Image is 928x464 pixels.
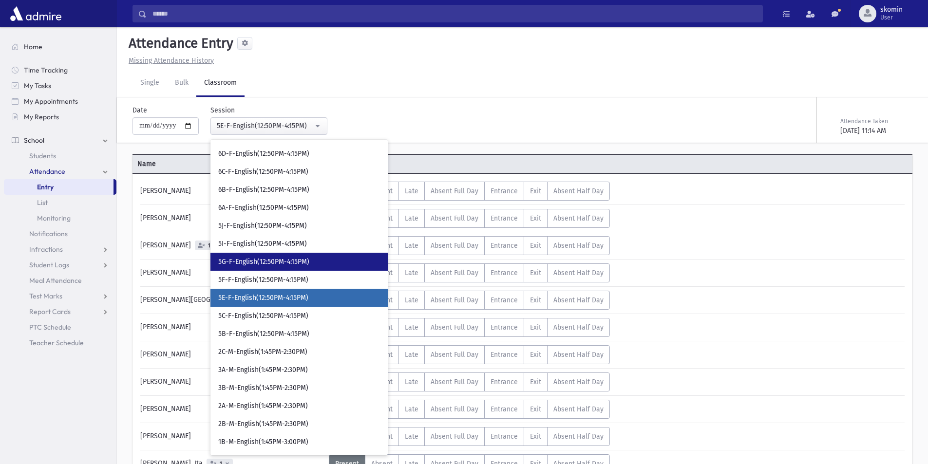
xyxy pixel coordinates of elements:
a: Meal Attendance [4,273,116,288]
span: Entrance [491,214,518,223]
span: Late [405,187,418,195]
span: Entrance [491,351,518,359]
div: AttTypes [329,263,610,282]
span: 2B-M-English(1:45PM-2:30PM) [218,419,308,429]
span: 1B-M-English(1:45PM-3:00PM) [218,437,308,447]
span: Absent Full Day [431,378,478,386]
a: Test Marks [4,288,116,304]
div: 5E-F-English(12:50PM-4:15PM) [217,121,313,131]
div: Attendance Taken [840,117,910,126]
span: My Appointments [24,97,78,106]
span: Late [405,323,418,332]
div: [PERSON_NAME] [135,345,329,364]
span: PTC Schedule [29,323,71,332]
span: Entrance [491,269,518,277]
span: Exit [530,241,541,250]
span: Absent Full Day [431,269,478,277]
span: Absent Full Day [431,241,478,250]
span: Absent Full Day [431,323,478,332]
div: [PERSON_NAME] [135,236,329,255]
span: Late [405,241,418,250]
span: Exit [530,405,541,413]
span: 5E-F-English(12:50PM-4:15PM) [218,293,308,303]
span: 2A-M-English(1:45PM-2:30PM) [218,401,308,411]
span: Exit [530,323,541,332]
span: Absent Half Day [553,351,604,359]
span: Absent Half Day [553,323,604,332]
div: [DATE] 11:14 AM [840,126,910,136]
span: My Tasks [24,81,51,90]
span: Absent Half Day [553,241,604,250]
span: Absent Full Day [431,296,478,304]
input: Search [147,5,762,22]
span: School [24,136,44,145]
div: AttTypes [329,236,610,255]
a: Infractions [4,241,116,257]
span: 6C-F-English(12:50PM-4:15PM) [218,167,308,177]
span: List [37,198,48,207]
div: AttTypes [329,400,610,419]
a: Bulk [167,70,196,97]
span: Exit [530,187,541,195]
div: [PERSON_NAME] [135,372,329,391]
a: Teacher Schedule [4,335,116,351]
div: AttTypes [329,372,610,391]
div: [PERSON_NAME] [135,182,329,201]
span: Absent Half Day [553,378,604,386]
div: AttTypes [329,345,610,364]
span: Name [133,159,327,169]
span: Entrance [491,241,518,250]
a: Attendance [4,164,116,179]
span: Entrance [491,296,518,304]
span: Report Cards [29,307,71,316]
a: Single [133,70,167,97]
a: Time Tracking [4,62,116,78]
h5: Attendance Entry [125,35,233,52]
span: Student Logs [29,260,69,269]
a: Student Logs [4,257,116,273]
span: Students [29,151,56,160]
span: Absent Half Day [553,187,604,195]
div: [PERSON_NAME] [135,209,329,228]
span: Test Marks [29,292,62,300]
span: Late [405,432,418,441]
span: Home [24,42,42,51]
span: Monitoring [37,214,71,223]
span: Infractions [29,245,63,254]
div: [PERSON_NAME] [135,400,329,419]
div: AttTypes [329,182,610,201]
span: 3A-M-English(1:45PM-2:30PM) [218,365,308,375]
span: 5G-F-English(12:50PM-4:15PM) [218,257,309,267]
span: Absent Half Day [553,405,604,413]
span: Exit [530,351,541,359]
button: 5E-F-English(12:50PM-4:15PM) [210,117,327,135]
span: Teacher Schedule [29,338,84,347]
span: Late [405,405,418,413]
span: Absent Full Day [431,351,478,359]
span: Notifications [29,229,68,238]
span: Late [405,269,418,277]
span: 5C-F-English(12:50PM-4:15PM) [218,311,308,321]
span: 5B-F-English(12:50PM-4:15PM) [218,329,309,339]
a: My Appointments [4,93,116,109]
span: Absent Half Day [553,214,604,223]
label: Session [210,105,235,115]
div: [PERSON_NAME] [135,318,329,337]
span: Absent Full Day [431,405,478,413]
a: My Reports [4,109,116,125]
span: Entry [37,183,54,191]
span: Late [405,214,418,223]
span: 6D-F-English(12:50PM-4:15PM) [218,149,309,159]
a: Home [4,39,116,55]
div: [PERSON_NAME] [135,427,329,446]
span: Absent Half Day [553,296,604,304]
span: 1 [206,242,212,249]
span: Attendance [327,159,522,169]
span: Time Tracking [24,66,68,74]
span: skomin [880,6,903,14]
a: My Tasks [4,78,116,93]
span: 3B-M-English(1:45PM-2:30PM) [218,383,308,393]
a: Classroom [196,70,245,97]
a: School [4,132,116,148]
span: Exit [530,378,541,386]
